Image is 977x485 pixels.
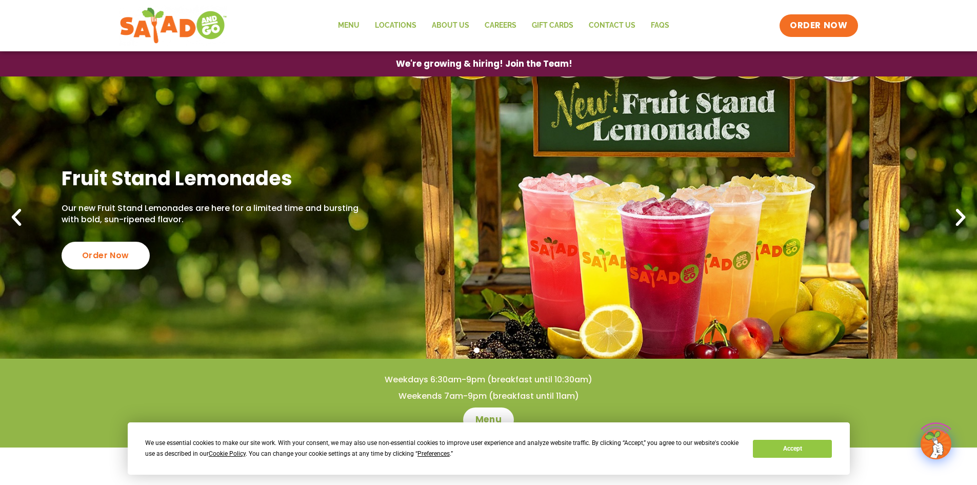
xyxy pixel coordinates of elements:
h4: Weekends 7am-9pm (breakfast until 11am) [21,391,956,402]
h2: Fruit Stand Lemonades [62,166,364,191]
a: ORDER NOW [780,14,858,37]
a: About Us [424,14,477,37]
a: Careers [477,14,524,37]
p: Our new Fruit Stand Lemonades are here for a limited time and bursting with bold, sun-ripened fla... [62,203,364,226]
span: ORDER NOW [790,20,847,32]
span: Go to slide 1 [474,347,480,353]
a: GIFT CARDS [524,14,581,37]
img: new-SAG-logo-768×292 [119,5,228,46]
a: Menu [463,408,514,432]
a: Locations [367,14,424,37]
span: We're growing & hiring! Join the Team! [396,60,572,68]
button: Accept [753,440,832,458]
span: Go to slide 2 [486,347,491,353]
div: Previous slide [5,206,28,229]
a: Contact Us [581,14,643,37]
a: Menu [330,14,367,37]
a: We're growing & hiring! Join the Team! [381,52,588,76]
div: We use essential cookies to make our site work. With your consent, we may also use non-essential ... [145,438,741,459]
span: Menu [475,414,502,426]
span: Cookie Policy [209,450,246,457]
div: Cookie Consent Prompt [128,422,850,475]
div: Order Now [62,242,150,269]
h4: Weekdays 6:30am-9pm (breakfast until 10:30am) [21,374,956,385]
span: Preferences [417,450,450,457]
span: Go to slide 3 [497,347,503,353]
nav: Menu [330,14,677,37]
a: FAQs [643,14,677,37]
div: Next slide [949,206,972,229]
